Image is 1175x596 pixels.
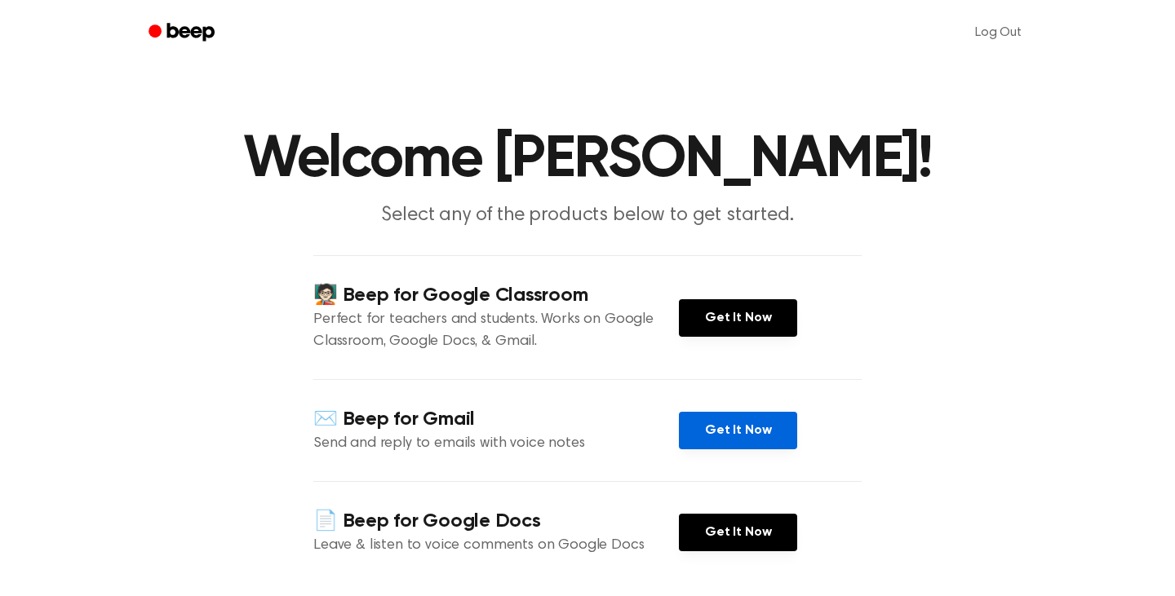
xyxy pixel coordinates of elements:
h4: 📄 Beep for Google Docs [313,508,679,535]
p: Select any of the products below to get started. [274,202,901,229]
p: Leave & listen to voice comments on Google Docs [313,535,679,557]
h4: 🧑🏻‍🏫 Beep for Google Classroom [313,282,679,309]
h4: ✉️ Beep for Gmail [313,406,679,433]
a: Get It Now [679,412,797,449]
a: Get It Now [679,514,797,551]
a: Beep [137,17,229,49]
a: Get It Now [679,299,797,337]
p: Send and reply to emails with voice notes [313,433,679,455]
p: Perfect for teachers and students. Works on Google Classroom, Google Docs, & Gmail. [313,309,679,353]
a: Log Out [959,13,1038,52]
h1: Welcome [PERSON_NAME]! [170,130,1005,189]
